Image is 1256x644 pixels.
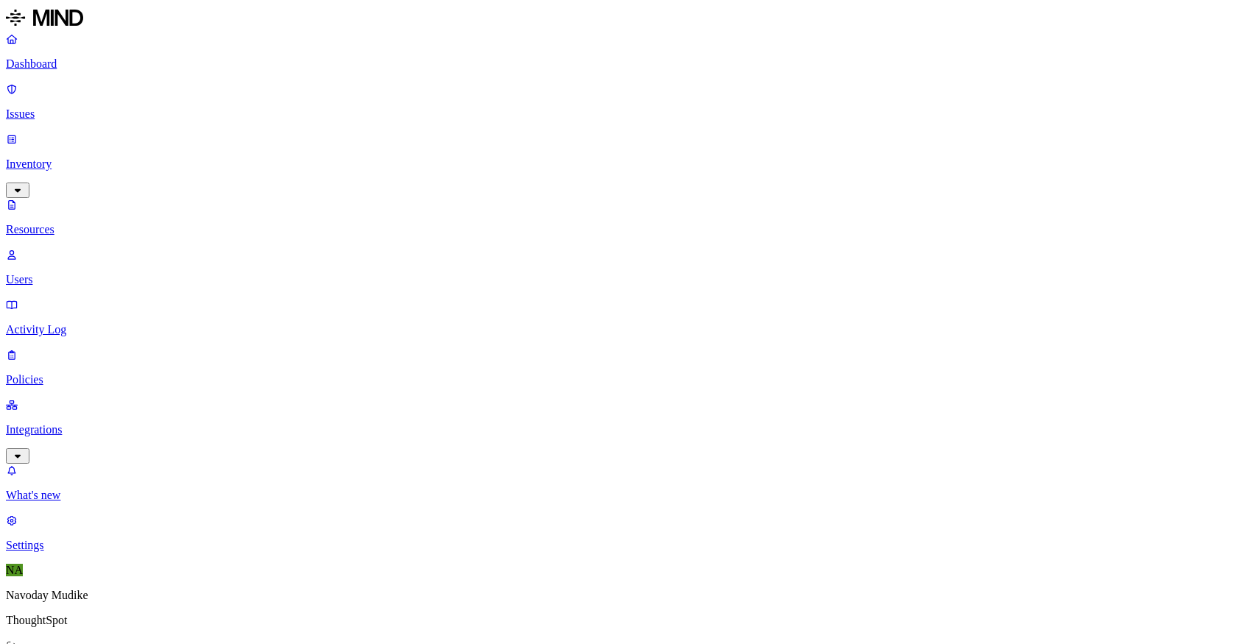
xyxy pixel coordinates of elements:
p: Integrations [6,423,1250,436]
a: Dashboard [6,32,1250,71]
a: Activity Log [6,298,1250,336]
span: NA [6,564,23,576]
p: What's new [6,489,1250,502]
p: Issues [6,107,1250,121]
a: Settings [6,514,1250,552]
a: Issues [6,82,1250,121]
p: Resources [6,223,1250,236]
p: Dashboard [6,57,1250,71]
a: MIND [6,6,1250,32]
a: Inventory [6,132,1250,196]
a: Resources [6,198,1250,236]
a: Users [6,248,1250,286]
img: MIND [6,6,83,29]
p: Activity Log [6,323,1250,336]
p: Settings [6,539,1250,552]
a: What's new [6,464,1250,502]
a: Policies [6,348,1250,386]
a: Integrations [6,398,1250,461]
p: ThoughtSpot [6,614,1250,627]
p: Users [6,273,1250,286]
p: Policies [6,373,1250,386]
p: Inventory [6,158,1250,171]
